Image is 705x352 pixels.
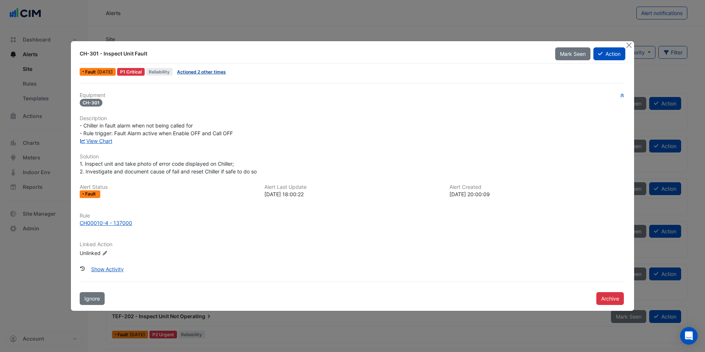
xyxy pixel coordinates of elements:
[264,190,440,198] div: [DATE] 18:00:22
[80,219,132,227] div: CH00010-4 - 137000
[102,250,108,256] fa-icon: Edit Linked Action
[264,184,440,190] h6: Alert Last Update
[560,51,586,57] span: Mark Seen
[593,47,625,60] button: Action
[80,138,112,144] a: View Chart
[80,292,105,305] button: Ignore
[80,122,233,136] span: - Chiller in fault alarm when not being called for - Rule trigger: Fault Alarm active when Enable...
[80,249,168,256] div: Unlinked
[84,295,100,302] span: Ignore
[80,213,625,219] h6: Rule
[85,70,97,74] span: Fault
[146,68,173,76] span: Reliability
[117,68,145,76] div: P1 Critical
[449,190,625,198] div: [DATE] 20:00:09
[80,184,256,190] h6: Alert Status
[80,161,257,175] span: 1. Inspect unit and take photo of error code displayed on Chiller; 2. Investigate and document ca...
[80,115,625,122] h6: Description
[80,99,102,107] span: CH-301
[80,219,625,227] a: CH00010-4 - 137000
[80,241,625,248] h6: Linked Action
[97,69,113,75] span: Tue 06-May-2025 18:00 AEST
[86,263,129,276] button: Show Activity
[80,92,625,98] h6: Equipment
[177,69,226,75] a: Actioned 2 other times
[80,154,625,160] h6: Solution
[80,50,546,57] div: CH-301 - Inspect Unit Fault
[555,47,590,60] button: Mark Seen
[596,292,624,305] button: Archive
[625,41,633,49] button: Close
[680,327,698,345] div: Open Intercom Messenger
[449,184,625,190] h6: Alert Created
[85,192,97,196] span: Fault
